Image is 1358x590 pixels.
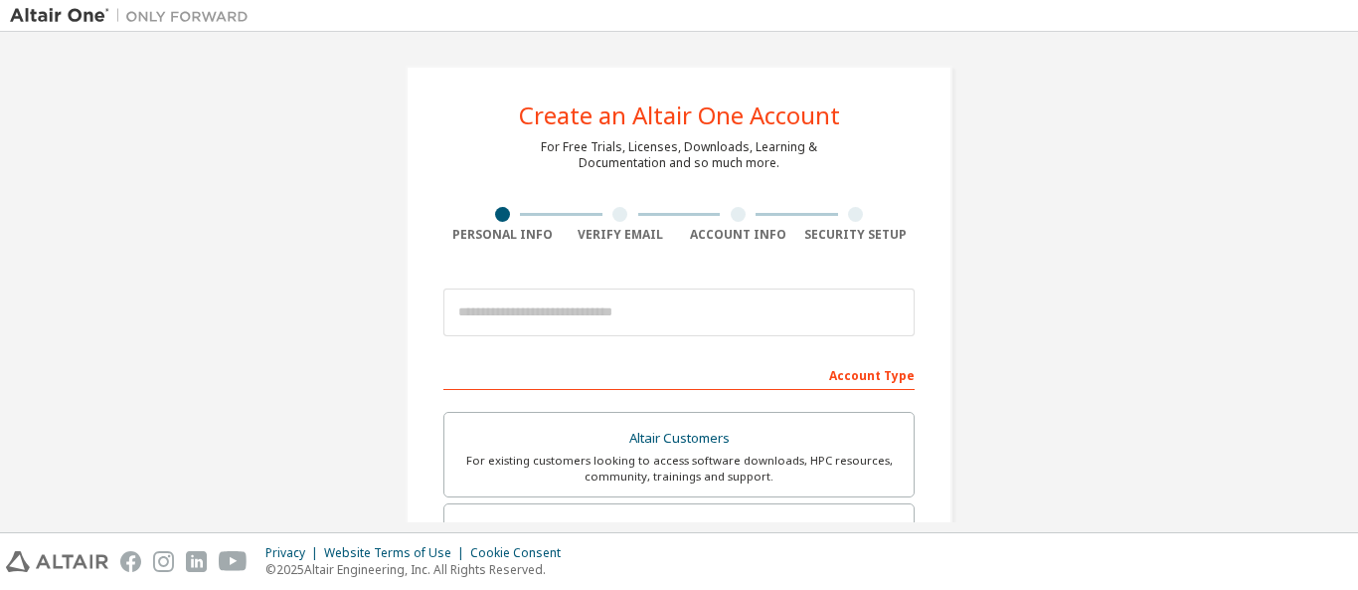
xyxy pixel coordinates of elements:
div: Verify Email [562,227,680,243]
img: facebook.svg [120,551,141,572]
img: youtube.svg [219,551,248,572]
img: Altair One [10,6,258,26]
p: © 2025 Altair Engineering, Inc. All Rights Reserved. [265,561,573,578]
div: Personal Info [443,227,562,243]
div: For Free Trials, Licenses, Downloads, Learning & Documentation and so much more. [541,139,817,171]
div: Privacy [265,545,324,561]
img: linkedin.svg [186,551,207,572]
div: Account Info [679,227,797,243]
div: For existing customers looking to access software downloads, HPC resources, community, trainings ... [456,453,902,485]
div: Create an Altair One Account [519,103,840,127]
img: altair_logo.svg [6,551,108,572]
div: Security Setup [797,227,916,243]
div: Account Type [443,358,915,390]
div: Cookie Consent [470,545,573,561]
div: Students [456,516,902,544]
div: Altair Customers [456,425,902,453]
img: instagram.svg [153,551,174,572]
div: Website Terms of Use [324,545,470,561]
